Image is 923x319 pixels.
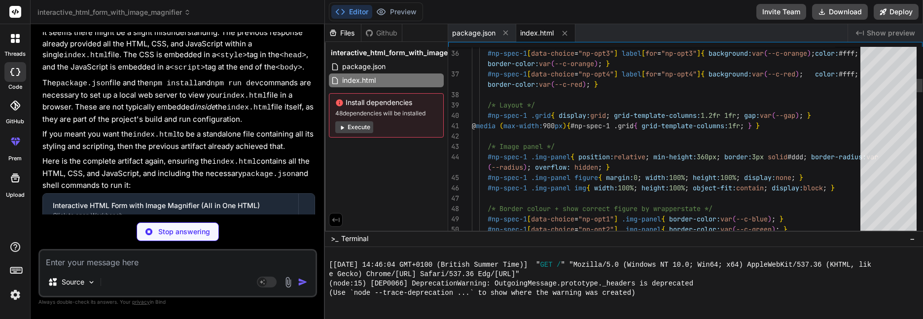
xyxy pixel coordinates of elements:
span: border-radius: [811,152,866,161]
code: <head> [280,51,306,60]
span: index.html [520,28,554,38]
span: /* Border colour + show correct figure by wrapper [488,204,681,213]
span: 1.2fr [701,111,720,120]
span: background: [709,70,752,78]
span: interactive_html_form_with_image_magnifier [331,48,484,58]
span: ( [551,80,555,89]
span: display: [744,173,776,182]
span: { [661,214,665,223]
span: ( [499,121,503,130]
span: "np-opt3" [578,49,614,58]
span: ; [716,152,720,161]
span: 1fr [728,121,740,130]
span: ; [740,121,744,130]
span: "np-opt4" [661,70,697,78]
span: { [701,70,705,78]
div: 47 [448,193,459,204]
span: color: [815,49,839,58]
label: Upload [6,191,25,199]
span: [ [641,70,645,78]
button: Editor [331,5,372,19]
span: .img-panel [622,225,661,234]
span: = [574,225,578,234]
img: attachment [283,277,294,288]
span: #np-spec-1 [488,152,527,161]
span: color: [815,70,839,78]
span: Show preview [867,28,915,38]
span: data-choice [531,70,574,78]
span: /* Layout */ [488,101,535,109]
p: If you meant you want the to be a standalone file containing all its styling and scripting, then ... [42,129,315,152]
span: } [831,183,835,192]
span: block [803,183,823,192]
span: [[DATE] 14:46:04 GMT+0100 (British Summer Time)] " [329,260,540,270]
span: ; [527,163,531,172]
span: } [606,59,610,68]
span: ) [594,59,598,68]
p: Source [62,277,84,287]
span: = [574,49,578,58]
span: ; [685,173,689,182]
span: #ddd [787,152,803,161]
span: ( [732,214,736,223]
button: Invite Team [756,4,806,20]
span: ) [772,225,776,234]
span: 100% [720,173,736,182]
span: .grid [531,111,551,120]
span: ; [638,173,641,182]
span: index.html [341,74,377,86]
span: .img-panel [531,173,570,182]
span: border-color: [488,59,539,68]
span: ; [776,225,780,234]
span: max-width: [503,121,543,130]
span: relative [614,152,645,161]
span: { [586,183,590,192]
span: ; [791,173,795,182]
span: ; [854,70,858,78]
span: data-choice [531,214,574,223]
span: ] [614,225,618,234]
code: index.html [222,92,267,100]
span: data-choice [531,225,574,234]
span: 1fr [724,111,736,120]
span: for [645,70,657,78]
span: ; [772,214,776,223]
span: var [752,49,764,58]
span: px [555,121,563,130]
div: 46 [448,183,459,193]
span: state */ [681,204,712,213]
p: The file and the and commands are necessary to set up a local web server to view your file in a b... [42,77,315,125]
label: GitHub [6,117,24,126]
img: icon [298,277,308,287]
span: ; [645,152,649,161]
span: solid [768,152,787,161]
img: Pick Models [87,278,96,286]
code: index.html [64,51,108,60]
span: /* Image panel */ [488,142,555,151]
span: #np-spec-1 .grid [570,121,634,130]
span: var [752,70,764,78]
span: margin: [606,173,634,182]
p: Here is the complete artifact again, ensuring the contains all the HTML, CSS, and JavaScript, and... [42,156,315,191]
span: [ [527,49,531,58]
span: "np-opt2" [578,225,614,234]
span: background: [709,49,752,58]
span: e Gecko) Chrome/[URL] Safari/537.36 Edg/[URL]" [329,270,519,279]
span: position: [578,152,614,161]
span: for [645,49,657,58]
span: { [701,49,705,58]
span: } [748,121,752,130]
div: Github [361,28,402,38]
span: #fff [839,70,854,78]
span: 360px [697,152,716,161]
span: ) [807,49,811,58]
span: hidden [574,163,598,172]
span: #np-spec-1 [488,49,527,58]
code: <style> [216,51,247,60]
span: } [799,173,803,182]
p: It seems there might be a slight misunderstanding. The previous response already provided all the... [42,27,315,73]
span: ; [606,111,610,120]
span: data-choice [531,49,574,58]
span: label [622,70,641,78]
span: = [657,49,661,58]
